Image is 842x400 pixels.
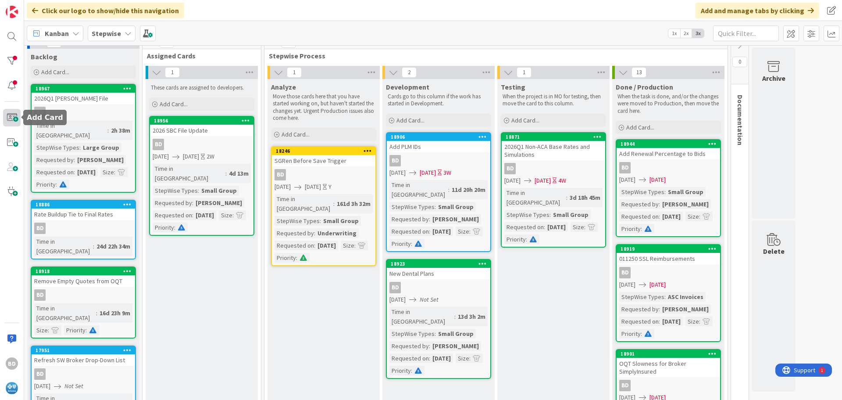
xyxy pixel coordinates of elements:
div: StepWise Types [619,187,664,197]
div: BD [389,282,401,293]
div: BD [502,163,605,174]
div: Requested on [619,317,659,326]
div: 18919 [621,246,720,252]
div: BD [617,162,720,173]
span: 3x [692,29,704,38]
div: BD [34,289,46,301]
div: Requested on [389,227,429,236]
a: 188712026Q1 Non-ACA Base Rates and SimulationsBD[DATE][DATE]4WTime in [GEOGRAPHIC_DATA]:3d 18h 45... [501,132,606,248]
span: Add Card... [396,116,425,124]
div: [PERSON_NAME] [430,214,481,224]
div: 4d 13m [227,169,251,178]
div: 18906Add PLM IDs [387,133,490,152]
div: Time in [GEOGRAPHIC_DATA] [34,121,107,140]
div: BD [617,267,720,278]
div: 18944 [617,140,720,148]
div: 3d 18h 45m [567,193,603,202]
input: Quick Filter... [713,25,779,41]
div: Priority [619,329,641,339]
span: Backlog [31,52,57,61]
p: When the project is in MO for testing, then move the card to this column. [503,93,604,108]
div: 011250 SSL Reimbursements [617,253,720,264]
span: Stepwise Process [269,51,717,60]
p: Move those cards here that you have started working on, but haven't started the changes yet. Urge... [273,93,375,122]
div: StepWise Types [275,216,320,226]
div: 18919 [617,245,720,253]
span: 1x [668,29,680,38]
div: 13d 3h 2m [456,312,488,321]
span: [DATE] [504,176,521,185]
div: 18923 [391,261,490,267]
div: BD [387,155,490,166]
div: 18871 [506,134,605,140]
div: [PERSON_NAME] [660,304,711,314]
div: 1 [46,4,48,11]
div: BD [619,267,631,278]
div: 18918 [32,267,135,275]
div: 2026Q1 [PERSON_NAME] File [32,93,135,104]
div: Delete [763,246,785,256]
span: : [448,185,450,195]
div: Requested by [389,341,429,351]
p: These cards are assigned to developers. [151,84,253,91]
span: Analyze [271,83,296,91]
span: Add Card... [160,100,188,108]
div: [PERSON_NAME] [193,198,244,208]
div: StepWise Types [153,186,198,195]
div: 16d 23h 9m [97,308,132,318]
div: BD [619,162,631,173]
div: BD [32,107,135,118]
div: Priority [619,224,641,234]
span: : [74,167,75,177]
span: [DATE] [649,175,666,184]
div: Y [328,182,332,191]
div: Add Renewal Percentage to Bids [617,148,720,159]
div: Size [571,222,584,232]
span: [DATE] [305,182,321,191]
div: BD [32,289,135,301]
div: [DATE] [315,241,338,250]
span: : [641,329,642,339]
div: Small Group [436,202,476,212]
div: 18871 [502,133,605,141]
div: Small Group [199,186,239,195]
span: [DATE] [420,168,436,177]
span: : [198,186,199,195]
span: : [429,341,430,351]
span: Kanban [45,28,69,39]
div: Requested on [619,212,659,221]
div: 188712026Q1 Non-ACA Base Rates and Simulations [502,133,605,160]
span: : [320,216,321,226]
div: StepWise Types [389,329,435,339]
p: Cards go to this column if the work has started in Development. [388,93,489,108]
div: Priority [64,325,86,335]
a: 18246SGRen Before Save TriggerBD[DATE][DATE]YTime in [GEOGRAPHIC_DATA]:161d 3h 32mStepWise Types:... [271,146,376,266]
div: Size [456,353,469,363]
div: Size [100,167,114,177]
span: : [74,155,75,165]
div: Requested on [34,167,74,177]
span: [DATE] [389,295,406,304]
span: : [469,227,471,236]
div: Requested by [389,214,429,224]
div: Refresh SW Broker Drop-Down List [32,354,135,366]
span: : [192,198,193,208]
span: : [699,212,700,221]
i: Not Set [420,295,439,303]
div: BD [34,223,46,234]
div: Size [456,227,469,236]
span: [DATE] [619,280,635,289]
div: 18967 [32,85,135,93]
span: [DATE] [34,382,50,391]
span: 0 [732,57,747,67]
div: Rate Buildup Tie to Final Rates [32,209,135,220]
div: Time in [GEOGRAPHIC_DATA] [389,180,448,199]
div: [PERSON_NAME] [660,199,711,209]
span: Add Card... [41,68,69,76]
div: Time in [GEOGRAPHIC_DATA] [504,188,566,207]
span: : [314,241,315,250]
span: : [107,126,109,135]
span: : [584,222,585,232]
span: : [93,241,94,251]
span: [DATE] [153,152,169,161]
